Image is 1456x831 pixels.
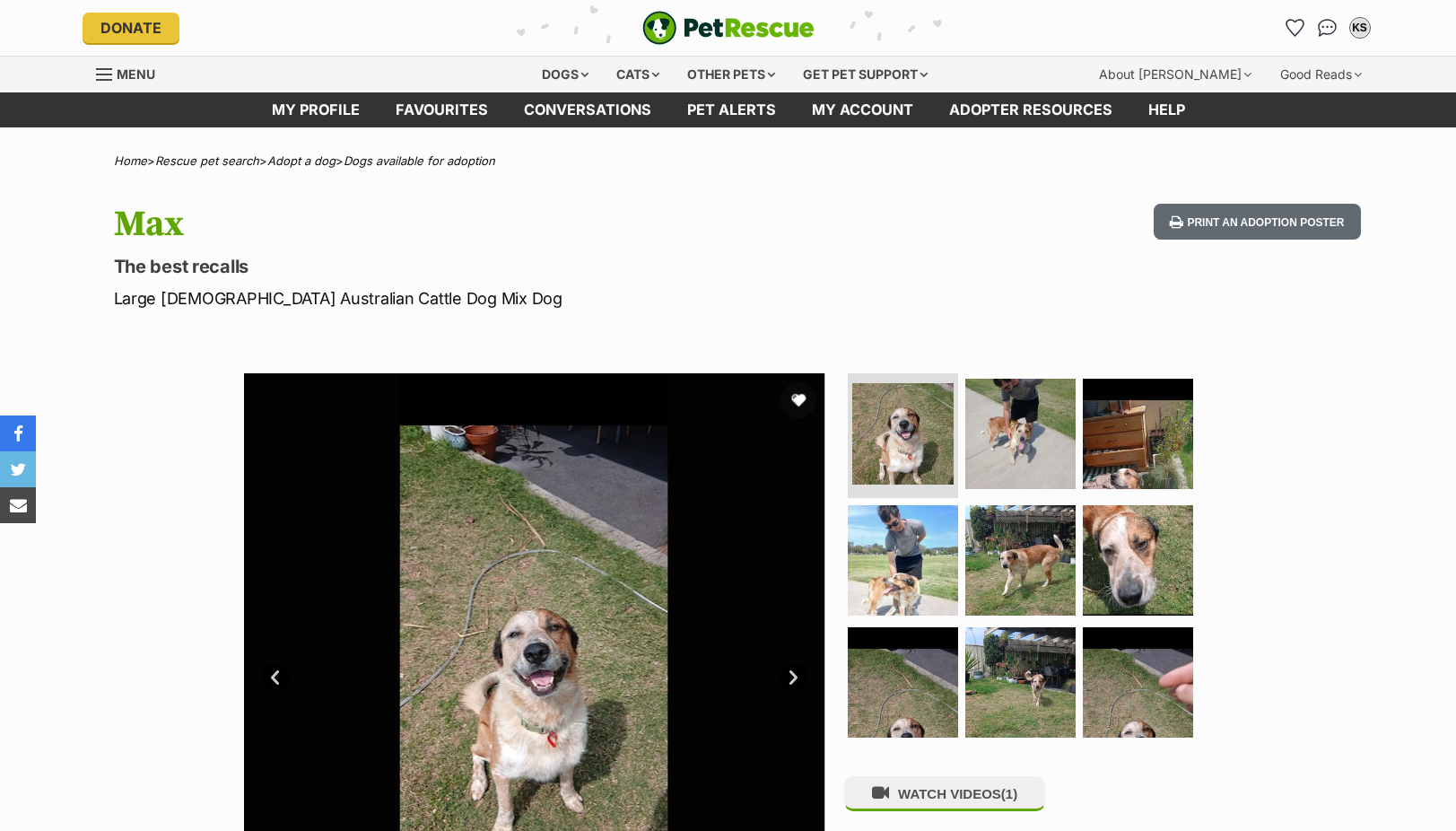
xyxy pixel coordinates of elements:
[1086,57,1264,92] div: About [PERSON_NAME]
[1083,627,1193,738] img: Photo of Max
[642,11,815,45] a: PetRescue
[117,66,155,82] span: Menu
[931,92,1130,127] a: Adopter resources
[848,627,958,738] img: Photo of Max
[1268,57,1374,92] div: Good Reads
[83,13,179,43] a: Donate
[1281,13,1374,42] ul: Account quick links
[1154,204,1360,241] button: Print an adoption poster
[114,286,873,311] p: Large [DEMOGRAPHIC_DATA] Australian Cattle Dog Mix Dog
[852,383,954,485] img: Photo of Max
[155,153,259,168] a: Rescue pet search
[114,254,873,279] p: The best recalls
[675,57,788,92] div: Other pets
[1351,19,1369,37] div: KS
[965,379,1076,489] img: Photo of Max
[1083,505,1193,616] img: Photo of Max
[642,11,815,45] img: logo-e224e6f780fb5917bec1dbf3a21bbac754714ae5b6737aabdf751b685950b380.svg
[529,57,601,92] div: Dogs
[254,92,378,127] a: My profile
[1318,19,1337,37] img: chat-41dd97257d64d25036548639549fe6c8038ab92f7586957e7f3b1b290dea8141.svg
[844,776,1045,811] button: WATCH VIDEOS(1)
[114,204,873,245] h1: Max
[114,153,147,168] a: Home
[69,154,1388,168] div: > > >
[790,57,940,92] div: Get pet support
[780,382,816,418] button: favourite
[96,57,168,89] a: Menu
[794,92,931,127] a: My account
[378,92,506,127] a: Favourites
[1130,92,1203,127] a: Help
[1313,13,1342,42] a: Conversations
[1281,13,1310,42] a: Favourites
[604,57,672,92] div: Cats
[848,505,958,616] img: Photo of Max
[780,664,807,691] a: Next
[1001,786,1017,801] span: (1)
[1346,13,1374,42] button: My account
[262,664,289,691] a: Prev
[1083,379,1193,489] img: Photo of Max
[965,627,1076,738] img: Photo of Max
[669,92,794,127] a: Pet alerts
[506,92,669,127] a: conversations
[965,505,1076,616] img: Photo of Max
[344,153,495,168] a: Dogs available for adoption
[267,153,336,168] a: Adopt a dog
